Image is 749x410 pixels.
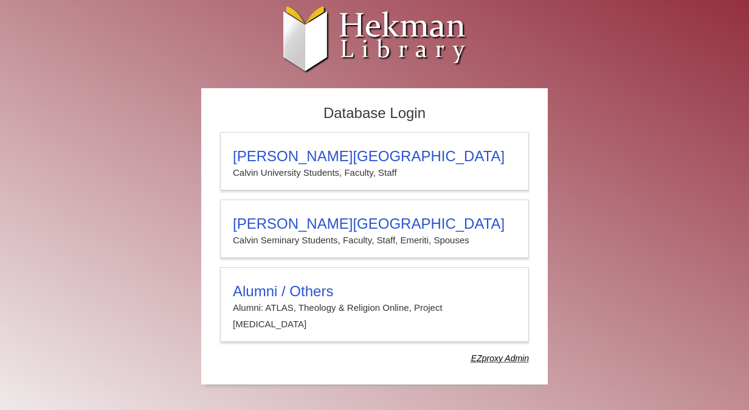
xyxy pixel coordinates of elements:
[214,101,535,126] h2: Database Login
[233,165,516,181] p: Calvin University Students, Faculty, Staff
[233,148,516,165] h3: [PERSON_NAME][GEOGRAPHIC_DATA]
[471,353,529,363] dfn: Use Alumni login
[233,283,516,332] summary: Alumni / OthersAlumni: ATLAS, Theology & Religion Online, Project [MEDICAL_DATA]
[233,232,516,248] p: Calvin Seminary Students, Faculty, Staff, Emeriti, Spouses
[233,215,516,232] h3: [PERSON_NAME][GEOGRAPHIC_DATA]
[220,132,529,190] a: [PERSON_NAME][GEOGRAPHIC_DATA]Calvin University Students, Faculty, Staff
[220,200,529,258] a: [PERSON_NAME][GEOGRAPHIC_DATA]Calvin Seminary Students, Faculty, Staff, Emeriti, Spouses
[233,283,516,300] h3: Alumni / Others
[233,300,516,332] p: Alumni: ATLAS, Theology & Religion Online, Project [MEDICAL_DATA]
